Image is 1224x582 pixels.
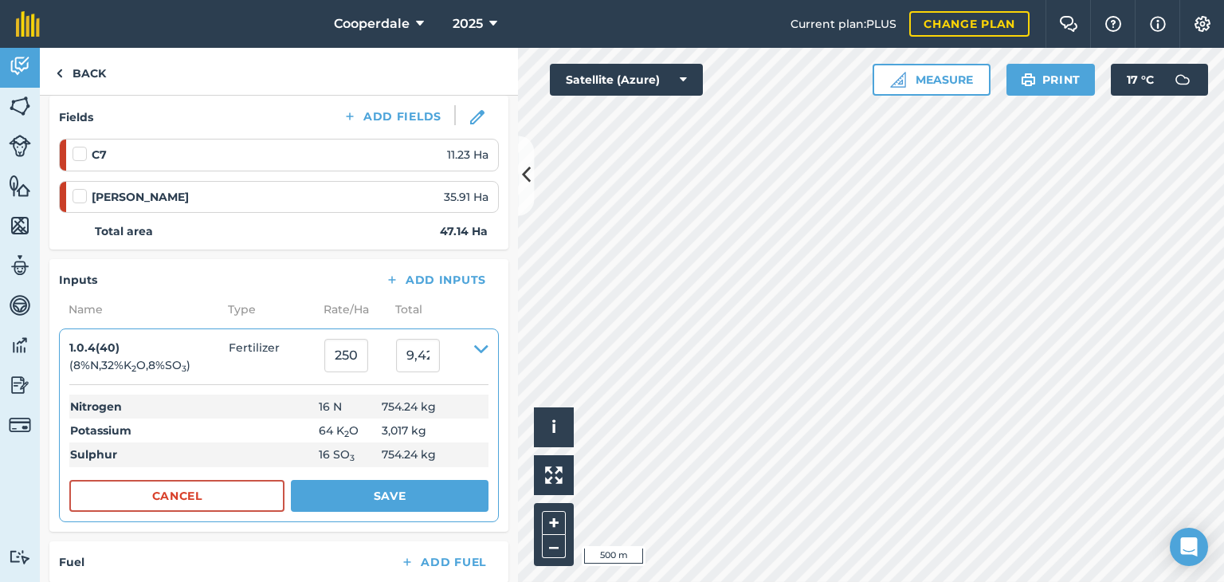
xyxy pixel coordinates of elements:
[9,94,31,118] img: svg+xml;base64,PHN2ZyB4bWxucz0iaHR0cDovL3d3dy53My5vcmcvMjAwMC9zdmciIHdpZHRoPSI1NiIgaGVpZ2h0PSI2MC...
[318,419,375,442] td: 64 K O
[1150,14,1166,33] img: svg+xml;base64,PHN2ZyB4bWxucz0iaHR0cDovL3d3dy53My5vcmcvMjAwMC9zdmciIHdpZHRoPSIxNyIgaGVpZ2h0PSIxNy...
[1193,16,1212,32] img: A cog icon
[470,110,484,124] img: svg+xml;base64,PHN2ZyB3aWR0aD0iMTgiIGhlaWdodD0iMTgiIHZpZXdCb3g9IjAgMCAxOCAxOCIgZmlsbD0ibm9uZSIgeG...
[9,549,31,564] img: svg+xml;base64,PD94bWwgdmVyc2lvbj0iMS4wIiBlbmNvZGluZz0idXRmLTgiPz4KPCEtLSBHZW5lcmF0b3I6IEFkb2JlIE...
[69,356,229,374] p: ( 8 % N , 32 % K O , 8 % SO )
[375,395,488,419] td: 754.24 kg
[9,54,31,78] img: svg+xml;base64,PD94bWwgdmVyc2lvbj0iMS4wIiBlbmNvZGluZz0idXRmLTgiPz4KPCEtLSBHZW5lcmF0b3I6IEFkb2JlIE...
[375,419,488,442] td: 3,017 kg
[69,339,488,375] summary: 1.0.4(40)(8%N,32%K2O,8%SO3)Fertilizer
[350,453,355,463] sub: 3
[1104,16,1123,32] img: A question mark icon
[69,395,318,419] th: Nitrogen
[873,64,991,96] button: Measure
[545,466,563,484] img: Four arrows, one pointing top left, one top right, one bottom right and the last bottom left
[542,511,566,535] button: +
[372,269,499,291] button: Add Inputs
[59,271,97,289] h4: Inputs
[131,364,136,374] sub: 2
[92,188,189,206] strong: [PERSON_NAME]
[9,174,31,198] img: svg+xml;base64,PHN2ZyB4bWxucz0iaHR0cDovL3d3dy53My5vcmcvMjAwMC9zdmciIHdpZHRoPSI1NiIgaGVpZ2h0PSI2MC...
[59,553,84,571] h4: Fuel
[386,301,422,318] span: Total
[790,15,896,33] span: Current plan : PLUS
[1021,70,1036,89] img: svg+xml;base64,PHN2ZyB4bWxucz0iaHR0cDovL3d3dy53My5vcmcvMjAwMC9zdmciIHdpZHRoPSIxOSIgaGVpZ2h0PSIyNC...
[69,419,318,442] th: Potassium
[9,414,31,436] img: svg+xml;base64,PD94bWwgdmVyc2lvbj0iMS4wIiBlbmNvZGluZz0idXRmLTgiPz4KPCEtLSBHZW5lcmF0b3I6IEFkb2JlIE...
[182,364,186,374] sub: 3
[69,442,318,466] th: Sulphur
[444,188,488,206] span: 35.91 Ha
[909,11,1030,37] a: Change plan
[9,214,31,238] img: svg+xml;base64,PHN2ZyB4bWxucz0iaHR0cDovL3d3dy53My5vcmcvMjAwMC9zdmciIHdpZHRoPSI1NiIgaGVpZ2h0PSI2MC...
[9,333,31,357] img: svg+xml;base64,PD94bWwgdmVyc2lvbj0iMS4wIiBlbmNvZGluZz0idXRmLTgiPz4KPCEtLSBHZW5lcmF0b3I6IEFkb2JlIE...
[318,442,375,466] td: 16 SO
[551,417,556,437] span: i
[229,339,324,375] span: Fertilizer
[9,293,31,317] img: svg+xml;base64,PD94bWwgdmVyc2lvbj0iMS4wIiBlbmNvZGluZz0idXRmLTgiPz4KPCEtLSBHZW5lcmF0b3I6IEFkb2JlIE...
[542,535,566,558] button: –
[16,11,40,37] img: fieldmargin Logo
[375,442,488,466] td: 754.24 kg
[344,429,349,439] sub: 2
[1170,528,1208,566] div: Open Intercom Messenger
[534,407,574,447] button: i
[447,146,488,163] span: 11.23 Ha
[9,135,31,157] img: svg+xml;base64,PD94bWwgdmVyc2lvbj0iMS4wIiBlbmNvZGluZz0idXRmLTgiPz4KPCEtLSBHZW5lcmF0b3I6IEFkb2JlIE...
[453,14,483,33] span: 2025
[1127,64,1154,96] span: 17 ° C
[330,105,454,128] button: Add Fields
[291,480,488,512] button: Save
[218,301,314,318] span: Type
[9,373,31,397] img: svg+xml;base64,PD94bWwgdmVyc2lvbj0iMS4wIiBlbmNvZGluZz0idXRmLTgiPz4KPCEtLSBHZW5lcmF0b3I6IEFkb2JlIE...
[314,301,386,318] span: Rate/ Ha
[69,339,229,356] h4: 1.0.4(40)
[69,480,284,512] button: Cancel
[1006,64,1096,96] button: Print
[550,64,703,96] button: Satellite (Azure)
[890,72,906,88] img: Ruler icon
[59,108,93,126] h4: Fields
[387,551,499,573] button: Add Fuel
[40,48,122,95] a: Back
[56,64,63,83] img: svg+xml;base64,PHN2ZyB4bWxucz0iaHR0cDovL3d3dy53My5vcmcvMjAwMC9zdmciIHdpZHRoPSI5IiBoZWlnaHQ9IjI0Ii...
[59,301,218,318] span: Name
[1167,64,1198,96] img: svg+xml;base64,PD94bWwgdmVyc2lvbj0iMS4wIiBlbmNvZGluZz0idXRmLTgiPz4KPCEtLSBHZW5lcmF0b3I6IEFkb2JlIE...
[318,395,375,419] td: 16 N
[92,146,107,163] strong: C7
[95,222,153,240] strong: Total area
[9,254,31,277] img: svg+xml;base64,PD94bWwgdmVyc2lvbj0iMS4wIiBlbmNvZGluZz0idXRmLTgiPz4KPCEtLSBHZW5lcmF0b3I6IEFkb2JlIE...
[1059,16,1078,32] img: Two speech bubbles overlapping with the left bubble in the forefront
[440,222,488,240] strong: 47.14 Ha
[334,14,410,33] span: Cooperdale
[1111,64,1208,96] button: 17 °C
